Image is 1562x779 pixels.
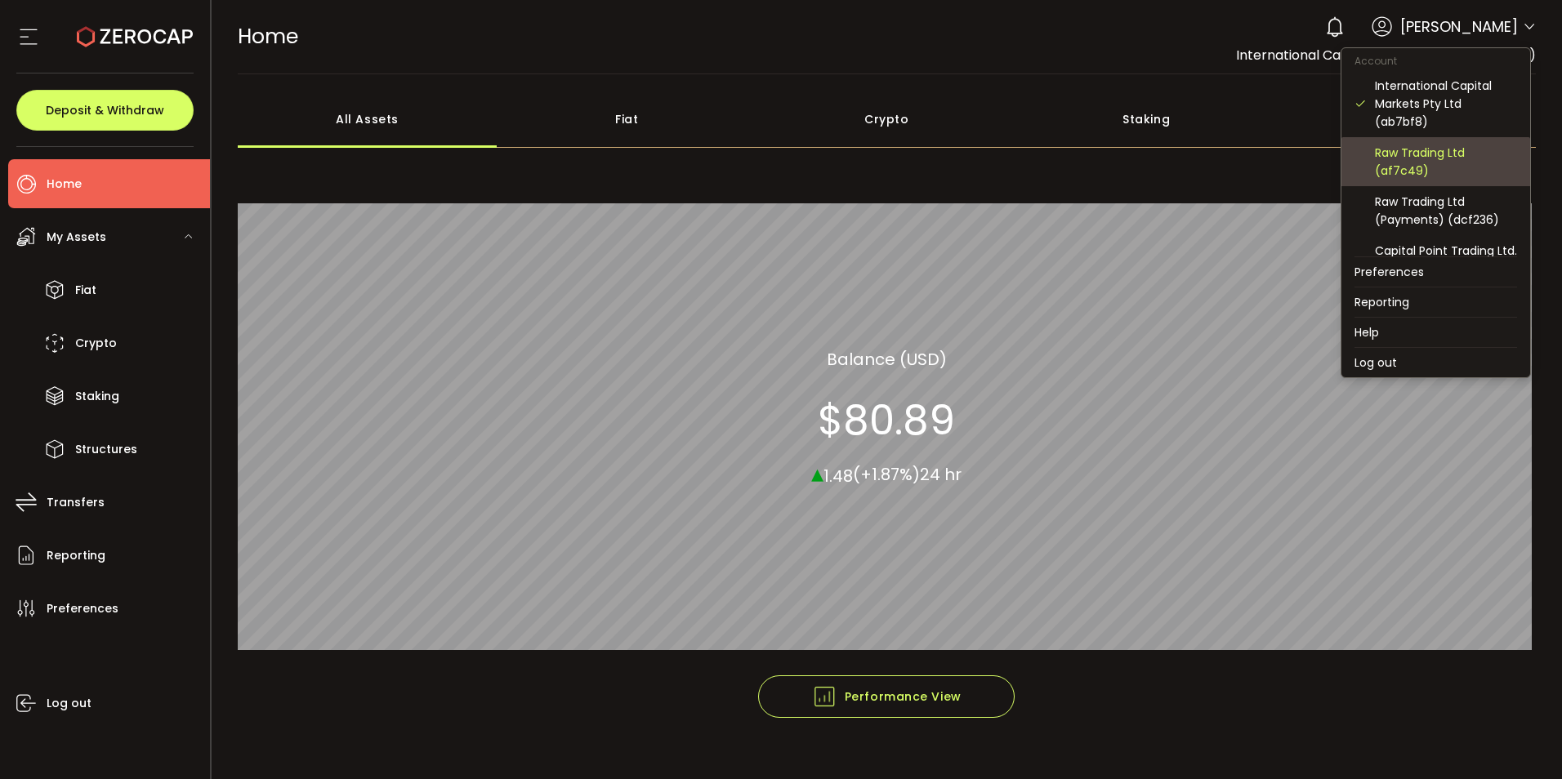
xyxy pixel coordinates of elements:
[827,346,947,371] section: Balance (USD)
[75,332,117,355] span: Crypto
[75,438,137,461] span: Structures
[238,91,498,148] div: All Assets
[1236,46,1536,65] span: International Capital Markets Pty Ltd (ab7bf8)
[1341,54,1410,68] span: Account
[1375,77,1517,131] div: International Capital Markets Pty Ltd (ab7bf8)
[811,455,823,490] span: ▴
[920,463,962,486] span: 24 hr
[1400,16,1518,38] span: [PERSON_NAME]
[1341,257,1530,287] li: Preferences
[75,278,96,302] span: Fiat
[47,597,118,621] span: Preferences
[46,105,164,116] span: Deposit & Withdraw
[1375,144,1517,180] div: Raw Trading Ltd (af7c49)
[1016,91,1276,148] div: Staking
[1375,242,1517,278] div: Capital Point Trading Ltd. (Payments) (de1af4)
[853,463,920,486] span: (+1.87%)
[1341,348,1530,377] li: Log out
[16,90,194,131] button: Deposit & Withdraw
[823,464,853,487] span: 1.48
[1276,91,1536,148] div: Structured Products
[818,395,955,444] section: $80.89
[238,22,298,51] span: Home
[1341,318,1530,347] li: Help
[1341,287,1530,317] li: Reporting
[47,544,105,568] span: Reporting
[75,385,119,408] span: Staking
[47,692,91,715] span: Log out
[47,225,106,249] span: My Assets
[1480,701,1562,779] iframe: Chat Widget
[47,491,105,514] span: Transfers
[758,675,1015,718] button: Performance View
[1375,193,1517,229] div: Raw Trading Ltd (Payments) (dcf236)
[812,684,962,709] span: Performance View
[47,172,82,196] span: Home
[497,91,756,148] div: Fiat
[756,91,1016,148] div: Crypto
